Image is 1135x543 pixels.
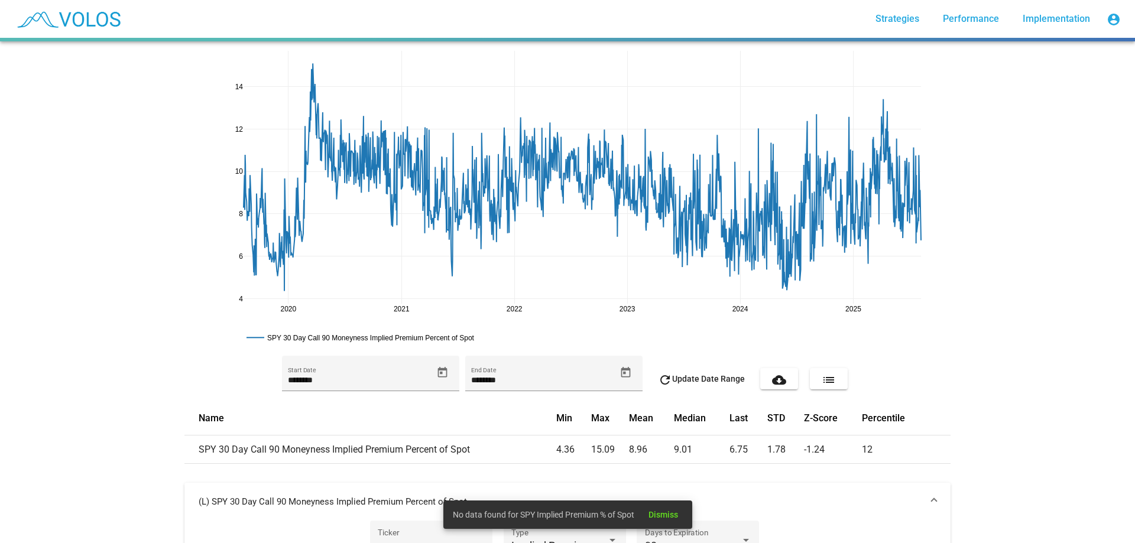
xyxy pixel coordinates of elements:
[199,412,224,424] button: Change sorting for name
[729,435,767,464] td: 6.75
[866,8,929,30] a: Strategies
[862,412,905,424] button: Change sorting for percentile
[772,373,786,387] mat-icon: cloud_download
[933,8,1008,30] a: Performance
[943,13,999,24] span: Performance
[591,412,609,424] button: Change sorting for max
[1107,12,1121,27] mat-icon: account_circle
[453,509,634,521] span: No data found for SPY Implied Premium % of Spot
[804,412,838,424] button: Change sorting for z_score
[875,13,919,24] span: Strategies
[658,374,745,383] span: Update Date Range
[591,435,629,464] td: 15.09
[432,362,453,383] button: Open calendar
[804,435,862,464] td: -1.24
[648,368,754,389] button: Update Date Range
[556,435,591,464] td: 4.36
[199,496,922,508] mat-panel-title: (L) SPY 30 Day Call 90 Moneyness Implied Premium Percent of Spot
[674,435,729,464] td: 9.01
[822,373,836,387] mat-icon: list
[767,435,805,464] td: 1.78
[629,412,653,424] button: Change sorting for mean
[767,412,785,424] button: Change sorting for std
[639,504,688,525] button: Dismiss
[862,435,951,464] td: 12
[629,435,674,464] td: 8.96
[9,4,127,34] img: blue_transparent.png
[729,412,748,424] button: Change sorting for last
[556,412,572,424] button: Change sorting for min
[674,412,706,424] button: Change sorting for median
[658,373,672,387] mat-icon: refresh
[615,362,636,383] button: Open calendar
[184,435,556,464] td: SPY 30 Day Call 90 Moneyness Implied Premium Percent of Spot
[1023,13,1090,24] span: Implementation
[184,483,951,521] mat-expansion-panel-header: (L) SPY 30 Day Call 90 Moneyness Implied Premium Percent of Spot
[1013,8,1100,30] a: Implementation
[648,510,678,519] span: Dismiss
